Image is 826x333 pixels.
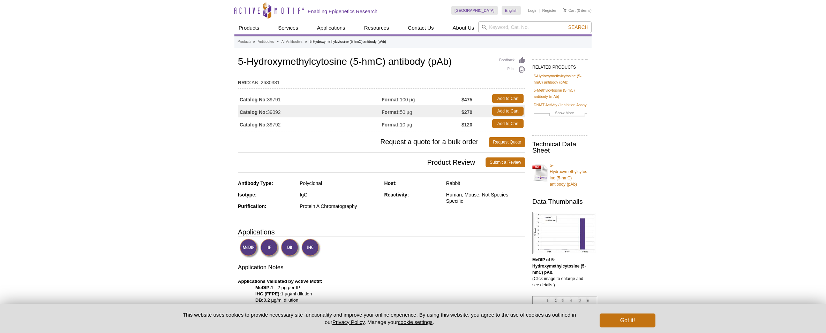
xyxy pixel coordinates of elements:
div: Rabbit [446,180,525,186]
a: DNMT Activity / Inhibition Assay [534,102,587,108]
p: 1 - 2 µg per IP 1 µg/ml dilution 0.2 µg/ml dilution [238,278,525,303]
span: Product Review [238,157,486,167]
img: Methyl-DNA Immunoprecipitation Validated [240,239,259,258]
button: cookie settings [398,319,433,325]
strong: MeDIP: [255,285,271,290]
a: Privacy Policy [332,319,365,325]
h3: Applications [238,227,525,237]
img: Dot Blot Validated [281,239,300,258]
a: Products [238,39,251,45]
a: Request Quote [489,137,525,147]
a: Login [528,8,538,13]
strong: IHC (FFPE): [255,291,281,296]
b: MeDIP of 5-Hydroxymethylcytosine (5-hmC) pAb. [532,257,586,275]
div: Polyclonal [300,180,379,186]
b: Applications Validated by Active Motif: [238,279,322,284]
span: Request a quote for a bulk order [238,137,489,147]
li: » [277,40,279,44]
a: Register [542,8,556,13]
div: Protein A Chromatography [300,203,379,209]
strong: Format: [382,122,400,128]
strong: RRID: [238,79,251,86]
td: 39791 [238,92,382,105]
a: 5-Methylcytosine (5-mC) antibody (mAb) [534,87,587,100]
strong: Format: [382,109,400,115]
h3: Application Notes [238,263,525,273]
div: Human, Mouse, Not Species Specific [446,192,525,204]
h1: 5-Hydroxymethylcytosine (5-hmC) antibody (pAb) [238,56,525,68]
li: » [253,40,255,44]
a: Cart [563,8,576,13]
a: 5-Hydroxymethylcytosine (5-hmC) antibody (pAb) [532,158,588,187]
a: Services [274,21,302,34]
input: Keyword, Cat. No. [478,21,592,33]
img: 5-Hydroxymethylcytosine (5-hmC) antibody (pAb) tested by MeDIP analysis. [532,212,597,254]
a: 5-Hydroxymethylcytosine (5-hmC) antibody (pAb) [534,73,587,85]
div: IgG [300,192,379,198]
strong: Isotype: [238,192,257,198]
td: 100 µg [382,92,461,105]
a: All Antibodies [281,39,302,45]
strong: Reactivity: [384,192,409,198]
td: AB_2630381 [238,75,525,86]
strong: $120 [461,122,472,128]
h2: Data Thumbnails [532,199,588,205]
a: [GEOGRAPHIC_DATA] [451,6,498,15]
img: Immunofluorescence Validated [260,239,279,258]
strong: Catalog No: [240,96,267,103]
a: Show More [534,110,587,118]
a: Feedback [499,56,525,64]
td: 39792 [238,117,382,130]
a: Add to Cart [492,94,524,103]
span: Search [568,24,588,30]
li: (0 items) [563,6,592,15]
li: » [305,40,307,44]
td: 10 µg [382,117,461,130]
a: Applications [313,21,350,34]
a: Products [234,21,263,34]
li: | [539,6,540,15]
h2: Enabling Epigenetics Research [308,8,377,15]
strong: $475 [461,96,472,103]
a: Submit a Review [486,157,525,167]
strong: Catalog No: [240,122,267,128]
strong: $270 [461,109,472,115]
td: 39092 [238,105,382,117]
a: Print [499,66,525,73]
h2: RELATED PRODUCTS [532,59,588,72]
a: Antibodies [258,39,274,45]
strong: Host: [384,180,397,186]
img: Your Cart [563,8,566,12]
p: (Click image to enlarge and see details.) [532,257,588,288]
a: Contact Us [404,21,438,34]
td: 50 µg [382,105,461,117]
a: Resources [360,21,393,34]
a: Add to Cart [492,107,524,116]
button: Got it! [600,313,655,327]
button: Search [566,24,591,30]
strong: Antibody Type: [238,180,273,186]
strong: DB: [255,297,263,303]
a: Add to Cart [492,119,524,128]
a: English [502,6,521,15]
strong: Format: [382,96,400,103]
img: Immunohistochemistry Validated [301,239,321,258]
strong: Purification: [238,203,266,209]
a: About Us [449,21,479,34]
strong: Catalog No: [240,109,267,115]
p: This website uses cookies to provide necessary site functionality and improve your online experie... [171,311,588,326]
h2: Technical Data Sheet [532,141,588,154]
li: 5-Hydroxymethylcytosine (5-hmC) antibody (pAb) [310,40,386,44]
